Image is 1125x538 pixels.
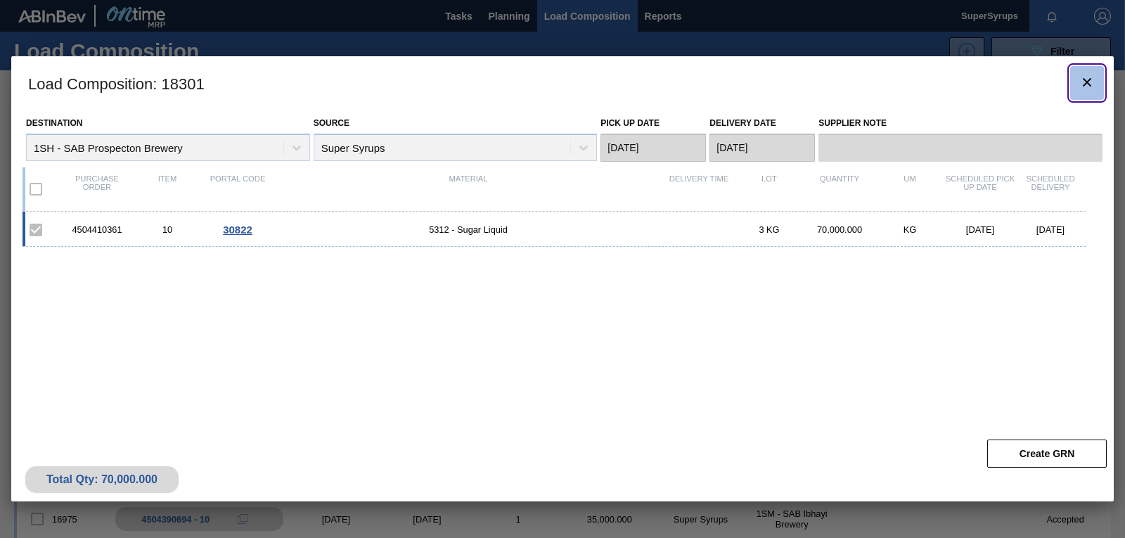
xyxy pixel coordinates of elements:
label: Source [314,118,349,128]
div: 3 KG [734,224,804,235]
label: Supplier Note [818,113,1102,134]
div: 10 [132,224,202,235]
div: Material [273,174,664,204]
div: UM [875,174,945,204]
div: Scheduled Pick up Date [945,174,1015,204]
div: Item [132,174,202,204]
div: Scheduled Delivery [1015,174,1086,204]
h3: Load Composition : 18301 [11,56,1114,110]
span: 5312 - Sugar Liquid [273,224,664,235]
label: Pick up Date [600,118,660,128]
span: 30822 [223,224,252,236]
label: Delivery Date [709,118,776,128]
div: KG [875,224,945,235]
label: Destination [26,118,82,128]
input: mm/dd/yyyy [709,134,815,162]
button: Create GRN [987,440,1107,468]
div: Portal code [202,174,273,204]
div: Total Qty: 70,000.000 [36,473,168,486]
div: Lot [734,174,804,204]
div: Delivery Time [664,174,734,204]
div: [DATE] [1015,224,1086,235]
div: 4504410361 [62,224,132,235]
div: 70,000.000 [804,224,875,235]
input: mm/dd/yyyy [600,134,706,162]
div: [DATE] [945,224,1015,235]
div: Go to Order [202,224,273,236]
div: Quantity [804,174,875,204]
div: Purchase order [62,174,132,204]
